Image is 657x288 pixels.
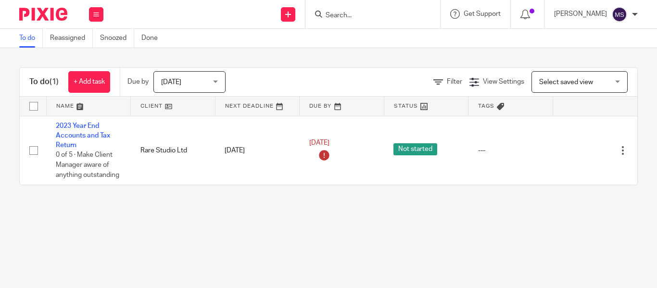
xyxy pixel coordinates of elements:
[56,152,119,178] span: 0 of 5 · Make Client Manager aware of anything outstanding
[554,9,607,19] p: [PERSON_NAME]
[215,116,300,185] td: [DATE]
[478,103,494,109] span: Tags
[161,79,181,86] span: [DATE]
[612,7,627,22] img: svg%3E
[29,77,59,87] h1: To do
[539,79,593,86] span: Select saved view
[68,71,110,93] a: + Add task
[393,143,437,155] span: Not started
[19,29,43,48] a: To do
[309,139,329,146] span: [DATE]
[141,29,165,48] a: Done
[127,77,149,87] p: Due by
[19,8,67,21] img: Pixie
[50,29,93,48] a: Reassigned
[478,146,543,155] div: ---
[325,12,411,20] input: Search
[131,116,215,185] td: Rare Studio Ltd
[100,29,134,48] a: Snoozed
[447,78,462,85] span: Filter
[50,78,59,86] span: (1)
[464,11,501,17] span: Get Support
[483,78,524,85] span: View Settings
[56,123,110,149] a: 2023 Year End Accounts and Tax Return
